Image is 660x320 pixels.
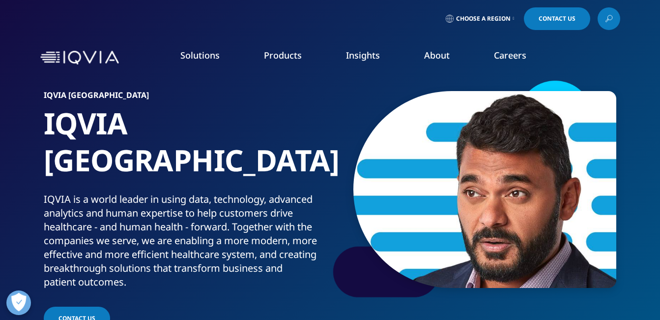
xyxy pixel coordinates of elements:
[6,290,31,315] button: Open Preferences
[539,16,575,22] span: Contact Us
[123,34,620,81] nav: Primary
[353,91,616,288] img: 22_rbuportraitoption.jpg
[44,105,326,192] h1: IQVIA [GEOGRAPHIC_DATA]
[40,51,119,65] img: IQVIA Healthcare Information Technology and Pharma Clinical Research Company
[456,15,511,23] span: Choose a Region
[264,49,302,61] a: Products
[44,192,326,289] div: IQVIA is a world leader in using data, technology, advanced analytics and human expertise to help...
[494,49,526,61] a: Careers
[524,7,590,30] a: Contact Us
[180,49,220,61] a: Solutions
[346,49,380,61] a: Insights
[424,49,450,61] a: About
[44,91,326,105] h6: IQVIA [GEOGRAPHIC_DATA]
